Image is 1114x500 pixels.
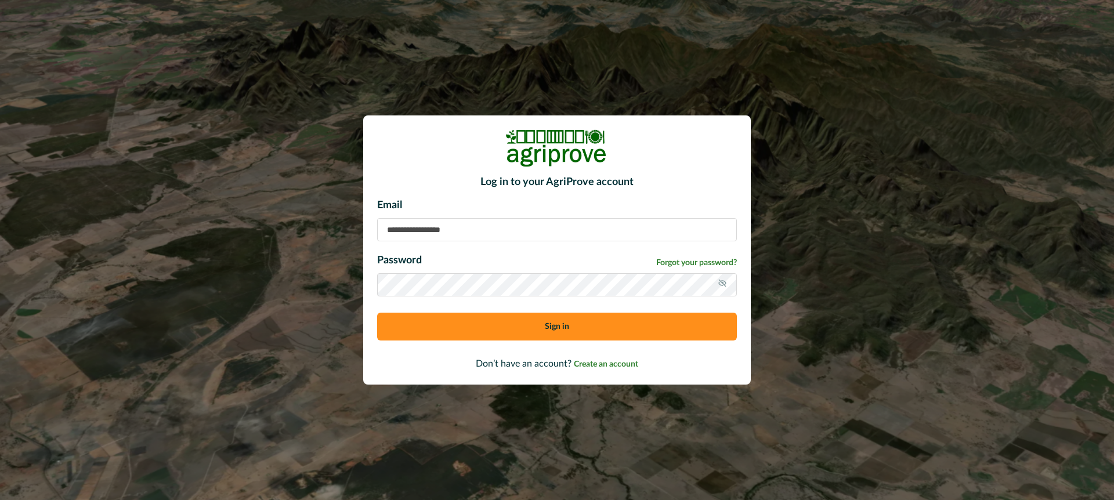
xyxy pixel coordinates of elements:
[505,129,609,167] img: Logo Image
[377,176,737,189] h2: Log in to your AgriProve account
[377,357,737,371] p: Don’t have an account?
[377,313,737,340] button: Sign in
[377,198,737,213] p: Email
[377,253,422,269] p: Password
[656,257,737,269] a: Forgot your password?
[574,359,638,368] a: Create an account
[574,360,638,368] span: Create an account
